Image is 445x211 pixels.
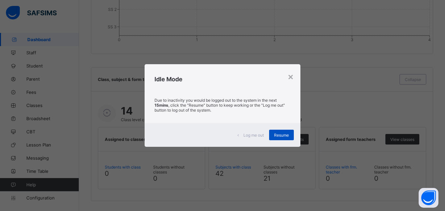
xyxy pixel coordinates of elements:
[243,133,264,138] span: Log me out
[419,188,438,208] button: Open asap
[154,98,291,113] p: Due to inactivity you would be logged out to the system in the next , click the "Resume" button t...
[154,103,168,108] strong: 15mins
[154,76,291,83] h2: Idle Mode
[274,133,289,138] span: Resume
[288,71,294,82] div: ×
